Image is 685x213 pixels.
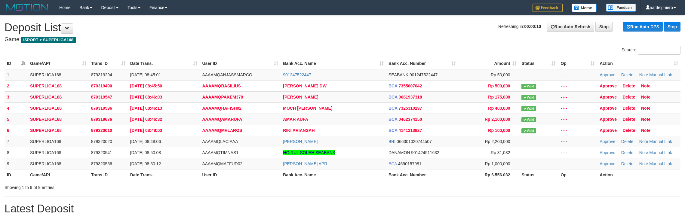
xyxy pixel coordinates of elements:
[641,84,650,88] a: Note
[283,128,315,133] a: RIKI ARIANSAH
[649,72,672,77] a: Manual Link
[399,95,422,99] span: Copy 0661937318 to clipboard
[389,106,398,111] span: BCA
[202,150,238,155] span: AAAAMQTIMNAS1
[28,102,89,114] td: SUPERLIGA168
[623,128,635,133] a: Delete
[558,147,597,158] td: - - -
[498,24,541,29] span: Refreshing in:
[91,117,112,122] span: 879319676
[485,161,510,166] span: Rp 1,000,000
[89,169,128,180] th: Trans ID
[91,161,112,166] span: 879320556
[600,128,617,133] a: Approve
[5,37,680,43] h4: Game:
[397,139,432,144] span: Copy 066301020744507 to clipboard
[389,128,398,133] span: BCA
[5,91,28,102] td: 3
[521,128,536,133] span: Valid transaction
[283,161,327,166] a: [PERSON_NAME] APR
[389,84,398,88] span: BCA
[389,72,408,77] span: SEABANK
[558,80,597,91] td: - - -
[5,102,28,114] td: 4
[410,72,438,77] span: Copy 901247522447 to clipboard
[386,169,458,180] th: Bank Acc. Number
[622,46,680,55] label: Search:
[389,117,398,122] span: BCA
[91,95,112,99] span: 879319547
[533,4,563,12] img: Feedback.jpg
[521,95,536,100] span: Valid transaction
[519,58,558,69] th: Status: activate to sort column ascending
[488,128,510,133] span: Rp 100,000
[130,161,161,166] span: [DATE] 08:50:12
[283,117,308,122] a: AMAR AUFA
[5,80,28,91] td: 2
[202,84,241,88] span: AAAAMQBASILIUS
[597,169,680,180] th: Action
[639,150,648,155] a: Note
[389,161,397,166] span: BCA
[283,72,311,77] a: 901247522447
[202,161,242,166] span: AAAAMQMAFFUD02
[5,69,28,81] td: 1
[28,158,89,169] td: SUPERLIGA168
[283,106,332,111] a: MOCH [PERSON_NAME]
[399,106,422,111] span: Copy 7325310197 to clipboard
[621,72,633,77] a: Delete
[28,58,89,69] th: Game/API: activate to sort column ascending
[28,91,89,102] td: SUPERLIGA168
[91,72,112,77] span: 879319294
[200,58,281,69] th: User ID: activate to sort column ascending
[547,22,594,32] a: Run Auto-Refresh
[638,46,680,55] input: Search:
[572,4,597,12] img: Button%20Memo.svg
[623,84,635,88] a: Delete
[28,169,89,180] th: Game/API
[458,58,519,69] th: Amount: activate to sort column ascending
[202,95,243,99] span: AAAAMQPAKEM378
[28,80,89,91] td: SUPERLIGA168
[639,72,648,77] a: Note
[558,69,597,81] td: - - -
[128,169,200,180] th: Date Trans.
[5,114,28,125] td: 5
[281,58,386,69] th: Bank Acc. Name: activate to sort column ascending
[91,150,112,155] span: 879320541
[600,117,617,122] a: Approve
[521,117,536,122] span: Valid transaction
[21,37,76,43] span: ISPORT > SUPERLIGA168
[597,58,680,69] th: Action: activate to sort column ascending
[600,150,615,155] a: Approve
[5,158,28,169] td: 9
[283,84,327,88] a: [PERSON_NAME] DW
[5,3,50,12] img: MOTION_logo.png
[5,169,28,180] th: ID
[130,95,162,99] span: [DATE] 08:46:03
[664,22,680,32] a: Stop
[91,84,112,88] span: 879319490
[130,72,161,77] span: [DATE] 08:45:01
[558,125,597,136] td: - - -
[458,169,519,180] th: Rp 6.556.032
[399,84,422,88] span: Copy 7355007642 to clipboard
[5,182,281,190] div: Showing 1 to 9 of 9 entries
[202,106,241,111] span: AAAAMQHAFISH02
[5,125,28,136] td: 6
[130,150,161,155] span: [DATE] 08:50:08
[558,158,597,169] td: - - -
[485,117,510,122] span: Rp 2,100,000
[200,169,281,180] th: User ID
[623,106,635,111] a: Delete
[623,95,635,99] a: Delete
[600,84,617,88] a: Approve
[641,128,650,133] a: Note
[28,147,89,158] td: SUPERLIGA168
[202,117,242,122] span: AAAAMQAMARUFA
[641,95,650,99] a: Note
[521,84,536,89] span: Valid transaction
[491,150,510,155] span: Rp 31,032
[130,84,162,88] span: [DATE] 08:45:50
[28,69,89,81] td: SUPERLIGA168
